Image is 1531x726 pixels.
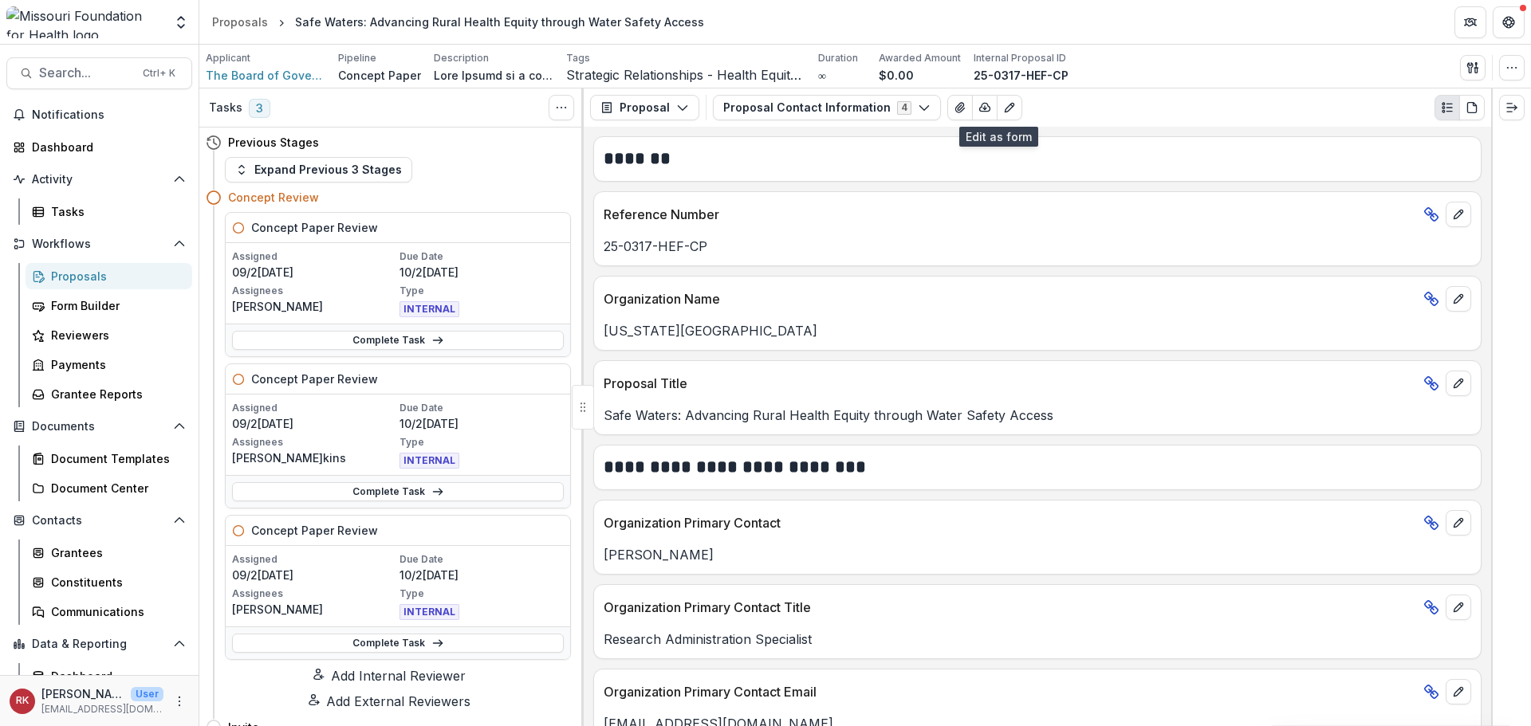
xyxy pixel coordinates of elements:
span: Activity [32,173,167,186]
button: edit [1446,202,1471,227]
p: 10/2[DATE] [399,415,564,432]
div: Safe Waters: Advancing Rural Health Equity through Water Safety Access [295,14,704,30]
div: Proposals [51,268,179,285]
div: Proposals [212,14,268,30]
button: edit [1446,679,1471,704]
p: Type [399,587,564,601]
p: [PERSON_NAME] [232,298,396,315]
p: 10/2[DATE] [399,567,564,583]
button: edit [1446,286,1471,312]
span: INTERNAL [399,301,459,317]
h5: Concept Paper Review [251,219,378,236]
a: Payments [26,351,192,378]
div: Document Templates [51,450,179,467]
a: Tasks [26,198,192,225]
p: Assignees [232,284,396,298]
p: [EMAIL_ADDRESS][DOMAIN_NAME] [41,702,163,716]
button: Plaintext view [1435,95,1460,120]
span: 3 [249,99,270,118]
img: Missouri Foundation for Health logo [6,6,163,38]
span: Workflows [32,237,167,251]
p: Organization Primary Contact [604,513,1417,532]
h3: Tasks [209,101,242,115]
a: Dashboard [26,663,192,689]
div: Grantee Reports [51,386,179,402]
button: edit [1446,371,1471,396]
div: Dashboard [32,139,179,155]
span: Search... [39,65,133,80]
p: 09/2[DATE] [232,567,396,583]
p: 10/2[DATE] [399,264,564,281]
div: Renee Klann [16,696,29,706]
button: View Attached Files [947,95,973,120]
button: Notifications [6,102,192,128]
div: Tasks [51,203,179,220]
p: 25-0317-HEF-CP [604,237,1471,256]
p: User [131,687,163,701]
h5: Concept Paper Review [251,522,378,539]
p: Assigned [232,552,396,567]
p: Internal Proposal ID [974,51,1066,65]
p: [PERSON_NAME] [232,601,396,618]
p: Assigned [232,401,396,415]
h4: Previous Stages [228,134,319,151]
p: [PERSON_NAME] [41,685,124,702]
a: Grantee Reports [26,381,192,407]
button: edit [1446,595,1471,620]
button: Open Documents [6,414,192,439]
nav: breadcrumb [206,10,710,33]
p: 09/2[DATE] [232,264,396,281]
div: Payments [51,356,179,373]
div: Grantees [51,544,179,561]
h5: Concept Paper Review [251,371,378,387]
p: Safe Waters: Advancing Rural Health Equity through Water Safety Access [604,406,1471,425]
p: Assigned [232,249,396,264]
button: Expand Previous 3 Stages [225,157,412,182]
a: Communications [26,598,192,625]
a: Proposals [26,263,192,289]
p: Type [399,435,564,449]
p: 25-0317-HEF-CP [974,67,1069,84]
button: Proposal Contact Information4 [713,95,941,120]
span: Contacts [32,514,167,528]
a: Dashboard [6,134,192,160]
a: Complete Task [232,331,564,350]
button: Partners [1454,6,1486,38]
a: The Board of Governors of [US_STATE][GEOGRAPHIC_DATA] [206,67,325,84]
p: Due Date [399,552,564,567]
p: 09/2[DATE] [232,415,396,432]
a: Document Center [26,475,192,501]
p: Duration [818,51,858,65]
a: Constituents [26,569,192,595]
p: ∞ [818,67,826,84]
div: Form Builder [51,297,179,314]
div: Reviewers [51,327,179,343]
button: Edit as form [997,95,1022,120]
p: Organization Name [604,289,1417,308]
p: Description [434,51,489,65]
button: Open Activity [6,167,192,192]
button: Open Workflows [6,231,192,257]
p: Organization Primary Contact Email [604,682,1417,701]
div: Dashboard [51,668,179,685]
p: Concept Paper [338,67,421,84]
p: Awarded Amount [879,51,961,65]
span: INTERNAL [399,453,459,469]
button: Open Contacts [6,508,192,533]
a: Complete Task [232,482,564,501]
div: Communications [51,603,179,620]
p: Due Date [399,401,564,415]
span: Documents [32,420,167,434]
p: Reference Number [604,205,1417,224]
span: Data & Reporting [32,638,167,651]
a: Complete Task [232,634,564,653]
h4: Concept Review [228,189,319,206]
button: Add External Reviewers [206,692,571,711]
p: Organization Primary Contact Title [604,598,1417,617]
p: Research Administration Specialist [604,630,1471,649]
span: Notifications [32,108,186,122]
p: Proposal Title [604,374,1417,393]
button: Search... [6,57,192,89]
button: PDF view [1459,95,1485,120]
